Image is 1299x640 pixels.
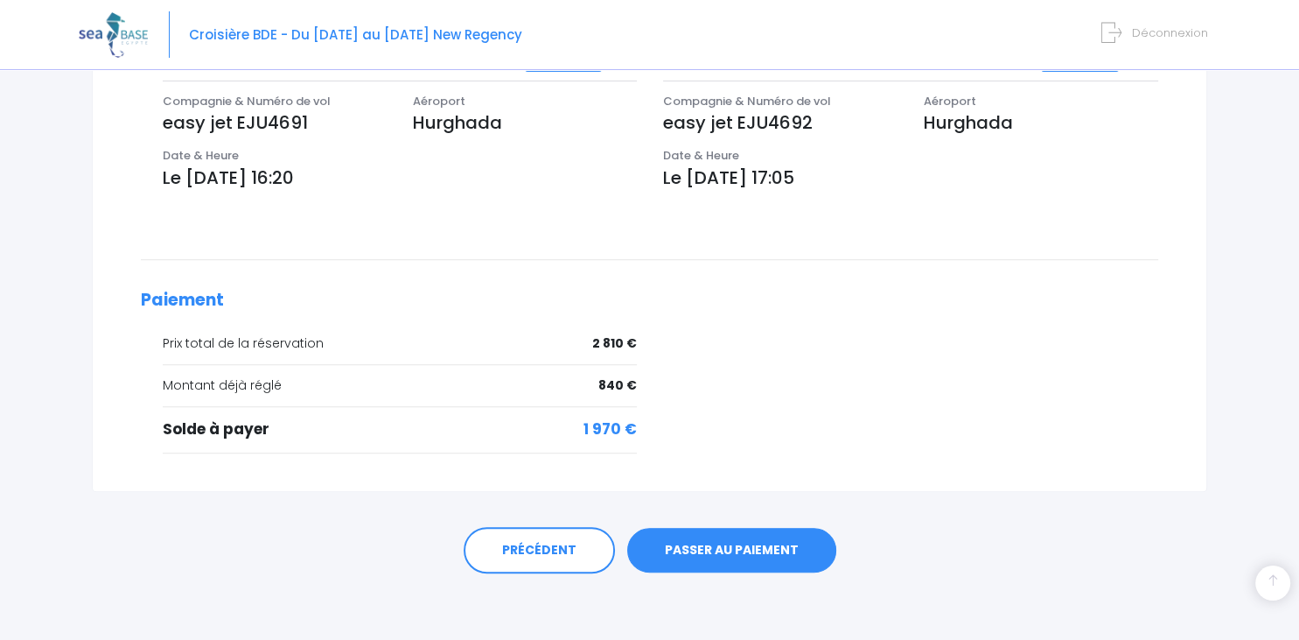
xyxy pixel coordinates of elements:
p: easy jet EJU4691 [163,109,387,136]
span: Date & Heure [663,147,739,164]
span: Aéroport [413,93,465,109]
div: Solde à payer [163,418,637,441]
span: Aéroport [924,93,976,109]
span: 2 810 € [592,334,637,353]
span: 840 € [598,376,637,395]
p: Le [DATE] 17:05 [663,165,1159,191]
div: Montant déjà réglé [163,376,637,395]
p: easy jet EJU4692 [663,109,897,136]
a: PASSER AU PAIEMENT [627,528,836,573]
span: Croisière BDE - Du [DATE] au [DATE] New Regency [189,25,522,44]
span: Date & Heure [163,147,239,164]
h2: Paiement [141,291,1158,311]
p: Hurghada [924,109,1158,136]
span: Compagnie & Numéro de vol [163,93,331,109]
span: Déconnexion [1132,25,1208,41]
div: Prix total de la réservation [163,334,637,353]
span: Compagnie & Numéro de vol [663,93,831,109]
p: Hurghada [413,109,637,136]
a: PRÉCÉDENT [464,527,615,574]
p: Le [DATE] 16:20 [163,165,637,191]
span: 1 970 € [583,418,637,441]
